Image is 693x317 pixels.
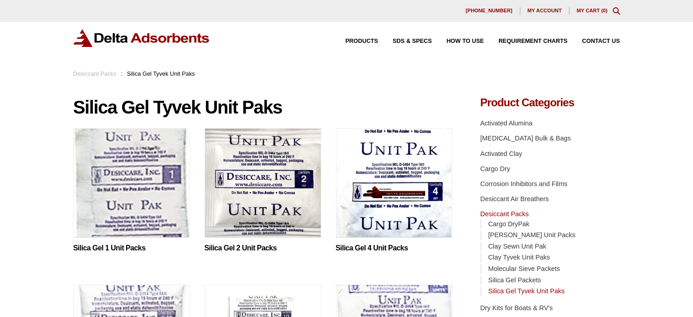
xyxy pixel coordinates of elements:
[568,38,620,44] a: Contact Us
[480,304,553,312] a: Dry Kits for Boats & RV's
[466,8,513,13] span: [PHONE_NUMBER]
[205,244,321,252] a: Silica Gel 2 Unit Packs
[73,244,190,252] a: Silica Gel 1 Unit Packs
[498,38,567,44] span: Requirement Charts
[488,243,546,250] a: Clay Sewn Unit Pak
[480,165,510,172] a: Cargo Dry
[73,70,117,77] a: Desiccant Packs
[432,38,484,44] a: How to Use
[488,276,541,284] a: Silica Gel Packets
[345,38,378,44] span: Products
[393,38,432,44] span: SDS & SPECS
[480,97,620,108] h4: Product Categories
[488,287,565,295] a: Silica Gel Tyvek Unit Paks
[447,38,484,44] span: How to Use
[488,254,550,261] a: Clay Tyvek Unit Paks
[577,8,608,13] a: My Cart (0)
[613,7,620,15] div: Toggle Modal Content
[480,135,571,142] a: [MEDICAL_DATA] Bulk & Bags
[331,38,378,44] a: Products
[480,180,567,187] a: Corrosion Inhibitors and Films
[73,97,453,117] h1: Silica Gel Tyvek Unit Paks
[528,8,562,13] span: My account
[480,210,529,218] a: Desiccant Packs
[121,70,123,77] span: :
[378,38,432,44] a: SDS & SPECS
[488,265,560,272] a: Molecular Sieve Packets
[488,220,529,228] a: Cargo DryPak
[603,8,606,13] span: 0
[484,38,567,44] a: Requirement Charts
[73,29,210,47] img: Delta Adsorbents
[127,70,195,77] span: Silica Gel Tyvek Unit Paks
[582,38,620,44] span: Contact Us
[520,7,570,15] a: My account
[336,244,452,252] a: Silica Gel 4 Unit Packs
[480,195,549,203] a: Desiccant Air Breathers
[458,7,520,15] a: [PHONE_NUMBER]
[488,231,575,239] a: [PERSON_NAME] Unit Packs
[480,150,522,157] a: Activated Clay
[480,120,532,127] a: Activated Alumina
